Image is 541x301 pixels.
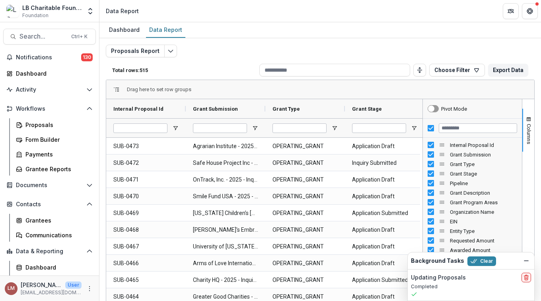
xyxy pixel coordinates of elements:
span: Organization Name [450,209,517,215]
button: Open entity switcher [85,3,96,19]
span: OPERATING_GRANT [272,255,338,272]
button: delete [522,273,531,282]
span: Grant Description [450,190,517,196]
nav: breadcrumb [103,5,142,17]
span: EIN [450,219,517,225]
p: Completed [411,283,531,290]
span: Smile Fund USA - 2025 - Inquiry Form [193,188,258,205]
span: Requested Amount [450,238,517,244]
div: Awarded Amount Column [423,245,522,255]
span: SUB-0470 [113,188,179,205]
span: Internal Proposal Id [450,142,517,148]
p: Total rows: 515 [112,67,256,73]
input: Grant Type Filter Input [272,123,327,133]
div: Grant Submission Column [423,150,522,159]
a: Data Report [146,22,185,38]
div: Dashboard [16,69,90,78]
button: More [85,284,94,293]
button: Open Activity [3,83,96,96]
div: Requested Amount Column [423,236,522,245]
span: Foundation [22,12,49,19]
span: Search... [19,33,66,40]
span: SUB-0471 [113,172,179,188]
span: Grant Submission [193,106,238,112]
input: Internal Proposal Id Filter Input [113,123,167,133]
span: Awarded Amount [450,247,517,253]
span: Application Submitted [352,272,417,288]
div: Data Report [106,7,139,15]
span: OPERATING_GRANT [272,138,338,154]
span: [PERSON_NAME]'s Embrace - 2025 - Inquiry Form [193,222,258,238]
a: Payments [13,148,96,161]
span: Charity HQ - 2025 - Inquiry Form [193,272,258,288]
p: [EMAIL_ADDRESS][DOMAIN_NAME] [21,289,82,296]
div: Form Builder [25,135,90,144]
div: Data Report [146,24,185,35]
span: 130 [81,53,93,61]
div: Grant Program Areas Column [423,197,522,207]
img: LB Charitable Foundation [6,5,19,18]
span: SUB-0469 [113,205,179,221]
div: Grantee Reports [25,165,90,173]
a: Form Builder [13,133,96,146]
div: Payments [25,150,90,158]
a: Dashboard [3,67,96,80]
span: OPERATING_GRANT [272,272,338,288]
button: Open Data & Reporting [3,245,96,258]
span: Application Draft [352,238,417,255]
div: Ctrl + K [70,32,89,41]
p: User [65,281,82,289]
span: Application Submitted [352,205,417,221]
a: Dashboard [13,261,96,274]
button: Export Data [488,64,528,76]
h2: Background Tasks [411,258,464,264]
button: Open Filter Menu [252,125,258,131]
span: OPERATING_GRANT [272,222,338,238]
button: Dismiss [522,256,531,266]
div: Proposals [25,121,90,129]
a: Communications [13,229,96,242]
input: Grant Submission Filter Input [193,123,247,133]
span: Notifications [16,54,81,61]
div: Internal Proposal Id Column [423,140,522,150]
span: Columns [526,124,532,144]
span: Grant Stage [450,171,517,177]
span: OnTrack, Inc. - 2025 - Inquiry Form [193,172,258,188]
div: Dashboard [106,24,143,35]
span: Application Draft [352,188,417,205]
div: Row Groups [127,86,191,92]
button: Clear [467,256,496,266]
span: Agrarian Institute - 2025 - Returning Grantee Application Form [193,138,258,154]
span: Safe House Project Inc - 2025 - Inquiry Form [193,155,258,171]
button: Toggle auto height [413,64,426,76]
input: Filter Columns Input [439,123,517,133]
button: Open Contacts [3,198,96,211]
span: [US_STATE] Children’s [MEDICAL_DATA] Foundation - 2025 - Returning Grantee Application Form [193,205,258,221]
div: Organization Name Column [423,207,522,217]
button: Get Help [522,3,538,19]
div: Communications [25,231,90,239]
span: SUB-0472 [113,155,179,171]
span: Grant Type [272,106,300,112]
button: Edit selected report [164,45,177,57]
button: Search... [3,29,96,45]
div: Pipeline Column [423,178,522,188]
a: Grantee Reports [13,162,96,176]
button: Open Documents [3,179,96,192]
span: SUB-0473 [113,138,179,154]
span: Pipeline [450,180,517,186]
p: [PERSON_NAME] [21,281,62,289]
div: Grant Type Column [423,159,522,169]
span: Drag here to set row groups [127,86,191,92]
span: SUB-0467 [113,238,179,255]
span: Internal Proposal Id [113,106,163,112]
h2: Updating Proposals [411,274,466,281]
div: Grant Stage Column [423,169,522,178]
span: Documents [16,182,83,189]
span: Application Draft [352,172,417,188]
span: Grant Stage [352,106,382,112]
span: SUB-0465 [113,272,179,288]
span: OPERATING_GRANT [272,155,338,171]
div: Dashboard [25,263,90,272]
span: OPERATING_GRANT [272,238,338,255]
